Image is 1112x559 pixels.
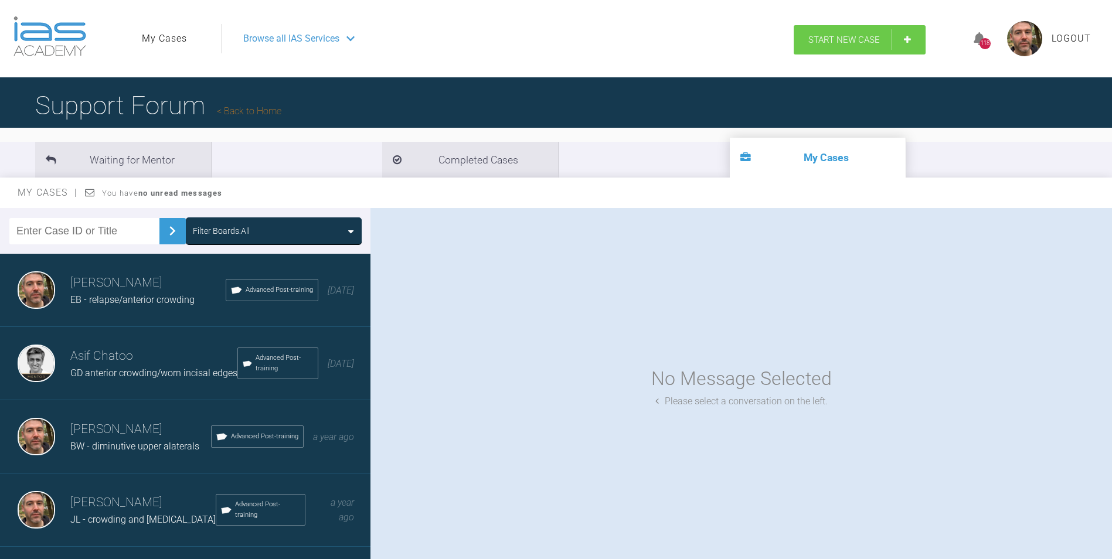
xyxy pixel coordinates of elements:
span: BW - diminutive upper alaterals [70,441,199,452]
img: profile.png [1007,21,1042,56]
span: My Cases [18,187,78,198]
img: Asif Chatoo [18,345,55,382]
span: Browse all IAS Services [243,31,339,46]
div: Filter Boards: All [193,224,250,237]
img: David Rynn [18,491,55,529]
h1: Support Forum [35,85,281,126]
input: Enter Case ID or Title [9,218,159,244]
span: Advanced Post-training [231,431,298,442]
a: My Cases [142,31,187,46]
h3: [PERSON_NAME] [70,493,216,513]
h3: [PERSON_NAME] [70,420,211,439]
img: chevronRight.28bd32b0.svg [163,221,182,240]
strong: no unread messages [138,189,222,197]
div: Please select a conversation on the left. [655,394,828,409]
span: JL - crowding and [MEDICAL_DATA] [70,514,216,525]
span: You have [102,189,222,197]
div: 118 [980,38,991,49]
span: GD anterior crowding/worn incisal edges [70,367,237,379]
img: logo-light.3e3ef733.png [13,16,86,56]
img: David Rynn [18,271,55,309]
span: Advanced Post-training [256,353,313,374]
span: EB - relapse/anterior crowding [70,294,195,305]
span: Start New Case [808,35,880,45]
h3: Asif Chatoo [70,346,237,366]
span: Advanced Post-training [246,285,313,295]
a: Back to Home [217,105,281,117]
span: a year ago [313,431,354,442]
li: Completed Cases [382,142,558,178]
a: Start New Case [794,25,926,54]
li: Waiting for Mentor [35,142,211,178]
span: Advanced Post-training [235,499,300,520]
div: No Message Selected [651,364,832,394]
span: [DATE] [328,358,354,369]
li: My Cases [730,138,906,178]
h3: [PERSON_NAME] [70,273,226,293]
img: David Rynn [18,418,55,455]
span: [DATE] [328,285,354,296]
a: Logout [1052,31,1091,46]
span: a year ago [331,497,354,523]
